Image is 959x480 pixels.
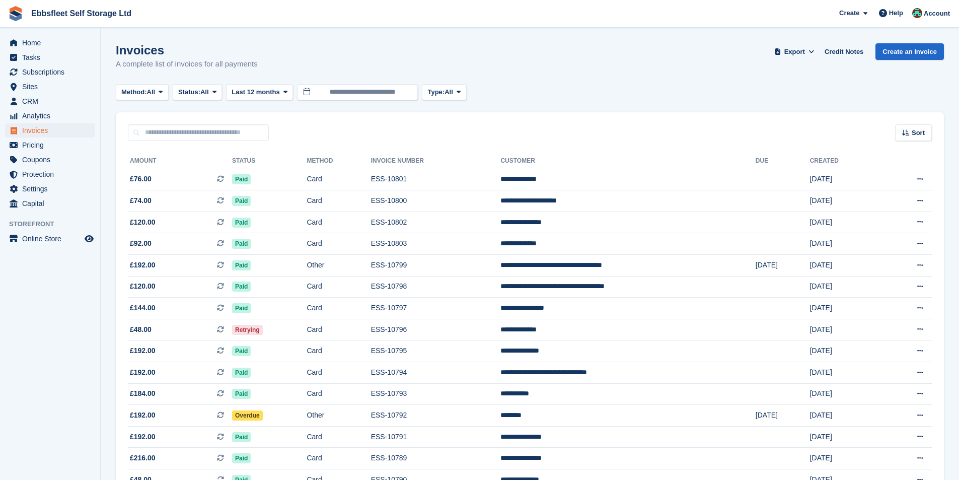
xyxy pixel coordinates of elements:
[371,255,501,277] td: ESS-10799
[371,212,501,233] td: ESS-10802
[232,389,251,399] span: Paid
[307,362,371,384] td: Card
[810,383,880,405] td: [DATE]
[200,87,209,97] span: All
[307,255,371,277] td: Other
[810,405,880,427] td: [DATE]
[810,319,880,340] td: [DATE]
[784,47,805,57] span: Export
[130,453,156,463] span: £216.00
[27,5,135,22] a: Ebbsfleet Self Storage Ltd
[232,218,251,228] span: Paid
[130,324,152,335] span: £48.00
[307,448,371,469] td: Card
[307,276,371,298] td: Card
[307,426,371,448] td: Card
[232,282,251,292] span: Paid
[178,87,200,97] span: Status:
[9,219,100,229] span: Storefront
[371,426,501,448] td: ESS-10791
[912,128,925,138] span: Sort
[5,232,95,246] a: menu
[307,405,371,427] td: Other
[232,153,307,169] th: Status
[232,368,251,378] span: Paid
[371,298,501,319] td: ESS-10797
[5,167,95,181] a: menu
[500,153,755,169] th: Customer
[22,50,83,64] span: Tasks
[772,43,817,60] button: Export
[307,233,371,255] td: Card
[22,109,83,123] span: Analytics
[810,169,880,190] td: [DATE]
[232,410,263,421] span: Overdue
[5,36,95,50] a: menu
[232,432,251,442] span: Paid
[371,448,501,469] td: ESS-10789
[232,87,279,97] span: Last 12 months
[810,255,880,277] td: [DATE]
[22,94,83,108] span: CRM
[232,453,251,463] span: Paid
[307,153,371,169] th: Method
[307,383,371,405] td: Card
[130,217,156,228] span: £120.00
[5,65,95,79] a: menu
[810,190,880,212] td: [DATE]
[232,303,251,313] span: Paid
[307,212,371,233] td: Card
[232,325,263,335] span: Retrying
[130,388,156,399] span: £184.00
[307,190,371,212] td: Card
[128,153,232,169] th: Amount
[22,182,83,196] span: Settings
[5,196,95,211] a: menu
[839,8,859,18] span: Create
[371,233,501,255] td: ESS-10803
[147,87,156,97] span: All
[371,276,501,298] td: ESS-10798
[821,43,867,60] a: Credit Notes
[130,432,156,442] span: £192.00
[422,84,466,101] button: Type: All
[173,84,222,101] button: Status: All
[5,123,95,138] a: menu
[307,340,371,362] td: Card
[130,410,156,421] span: £192.00
[5,138,95,152] a: menu
[22,123,83,138] span: Invoices
[130,238,152,249] span: £92.00
[22,36,83,50] span: Home
[130,260,156,270] span: £192.00
[130,281,156,292] span: £120.00
[5,153,95,167] a: menu
[22,167,83,181] span: Protection
[445,87,453,97] span: All
[232,239,251,249] span: Paid
[232,346,251,356] span: Paid
[116,84,169,101] button: Method: All
[130,195,152,206] span: £74.00
[371,190,501,212] td: ESS-10800
[121,87,147,97] span: Method:
[427,87,445,97] span: Type:
[232,174,251,184] span: Paid
[22,196,83,211] span: Capital
[756,255,810,277] td: [DATE]
[810,153,880,169] th: Created
[130,174,152,184] span: £76.00
[226,84,293,101] button: Last 12 months
[130,303,156,313] span: £144.00
[810,426,880,448] td: [DATE]
[5,50,95,64] a: menu
[5,80,95,94] a: menu
[371,405,501,427] td: ESS-10792
[22,80,83,94] span: Sites
[810,340,880,362] td: [DATE]
[810,276,880,298] td: [DATE]
[83,233,95,245] a: Preview store
[371,319,501,340] td: ESS-10796
[924,9,950,19] span: Account
[371,383,501,405] td: ESS-10793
